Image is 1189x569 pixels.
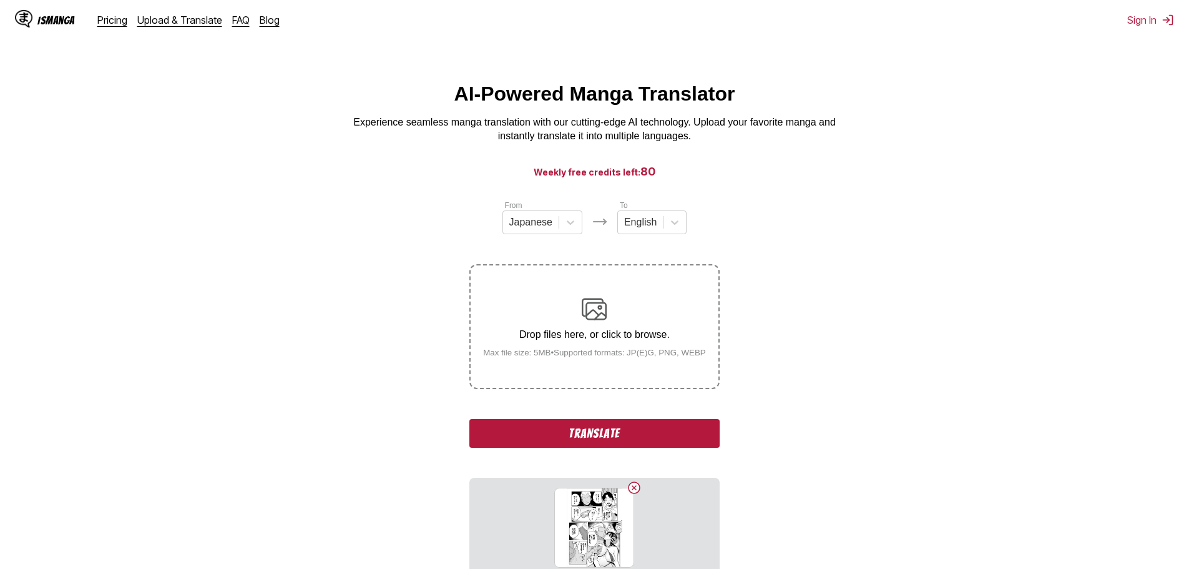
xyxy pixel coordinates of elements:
a: FAQ [232,14,250,26]
a: Blog [260,14,280,26]
label: From [505,201,522,210]
a: Pricing [97,14,127,26]
img: Languages icon [592,214,607,229]
p: Drop files here, or click to browse. [473,329,716,340]
a: Upload & Translate [137,14,222,26]
small: Max file size: 5MB • Supported formats: JP(E)G, PNG, WEBP [473,348,716,357]
div: IsManga [37,14,75,26]
span: 80 [640,165,656,178]
img: IsManga Logo [15,10,32,27]
label: To [620,201,628,210]
a: IsManga LogoIsManga [15,10,97,30]
button: Sign In [1127,14,1174,26]
button: Translate [469,419,719,448]
img: Sign out [1162,14,1174,26]
button: Delete image [627,480,642,495]
h3: Weekly free credits left: [30,164,1159,179]
h1: AI-Powered Manga Translator [454,82,735,106]
p: Experience seamless manga translation with our cutting-edge AI technology. Upload your favorite m... [345,116,844,144]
